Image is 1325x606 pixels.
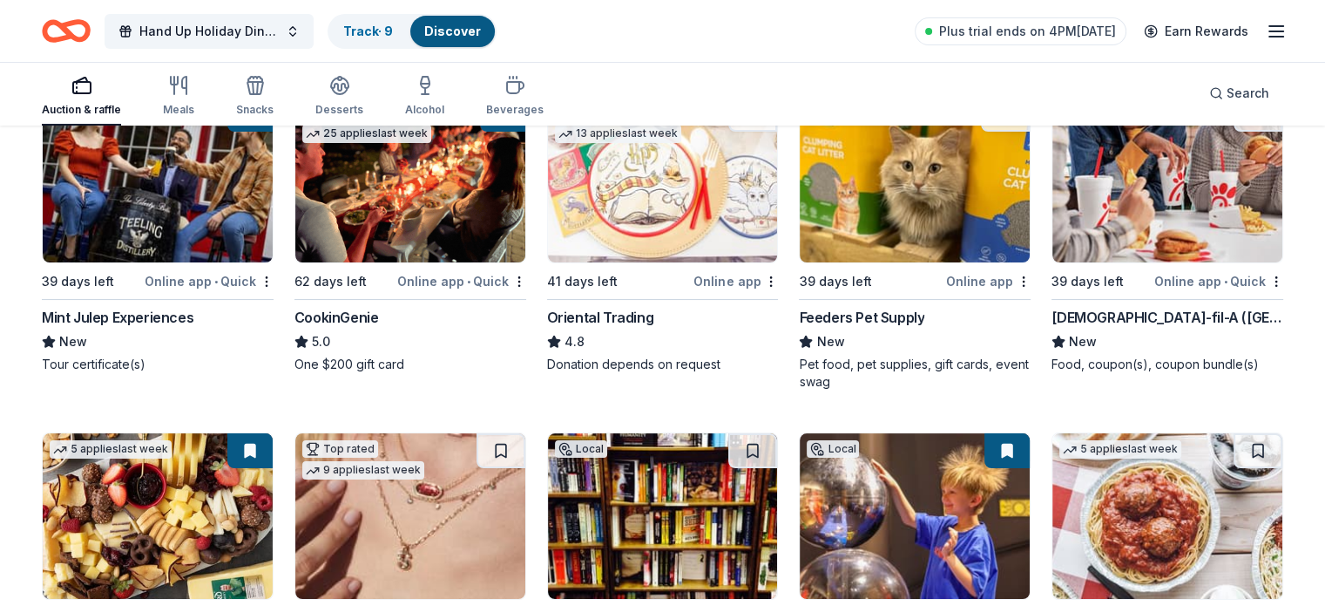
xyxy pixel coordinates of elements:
img: Image for The Old Spaghetti Factory [1052,433,1282,599]
div: Oriental Trading [547,307,654,328]
div: Online app Quick [1154,270,1283,292]
img: Image for CookinGenie [295,97,525,262]
a: Earn Rewards [1133,16,1259,47]
img: Image for Chick-fil-A (Louisville) [1052,97,1282,262]
span: • [467,275,470,289]
img: Image for Kentucky Science Center [800,433,1030,599]
button: Auction & raffle [42,68,121,126]
img: Image for Kendra Scott [295,433,525,599]
a: Plus trial ends on 4PM[DATE] [915,17,1126,45]
div: Mint Julep Experiences [42,307,193,328]
div: CookinGenie [294,307,379,328]
div: Auction & raffle [42,103,121,117]
div: Food, coupon(s), coupon bundle(s) [1051,356,1283,373]
img: Image for Oriental Trading [548,97,778,262]
div: 62 days left [294,271,367,292]
button: Search [1195,76,1283,111]
span: 4.8 [564,331,585,352]
div: Feeders Pet Supply [799,307,924,328]
div: Desserts [315,103,363,117]
div: Online app Quick [397,270,526,292]
div: Alcohol [405,103,444,117]
div: Top rated [302,440,378,458]
div: 5 applies last week [1059,440,1181,459]
img: Image for Feeders Pet Supply [800,97,1030,262]
span: New [59,331,87,352]
button: Meals [163,68,194,126]
a: Discover [424,24,481,38]
button: Desserts [315,68,363,126]
span: Hand Up Holiday Dinner and Auction [139,21,279,42]
div: 39 days left [799,271,871,292]
div: Online app [946,270,1031,292]
button: Alcohol [405,68,444,126]
div: Pet food, pet supplies, gift cards, event swag [799,356,1031,391]
a: Image for Oriental TradingTop rated13 applieslast week41 days leftOnline appOriental Trading4.8Do... [547,96,779,373]
span: 5.0 [312,331,330,352]
div: Snacks [236,103,274,117]
a: Home [42,10,91,51]
img: Image for Carmichael’s Bookstore [548,433,778,599]
span: Search [1227,83,1269,104]
button: Track· 9Discover [328,14,497,49]
img: Image for Gordon Food Service Store [43,433,273,599]
div: Meals [163,103,194,117]
a: Image for Chick-fil-A (Louisville)Local39 days leftOnline app•Quick[DEMOGRAPHIC_DATA]-fil-A ([GEO... [1051,96,1283,373]
div: 39 days left [1051,271,1124,292]
span: New [1069,331,1097,352]
div: Tour certificate(s) [42,356,274,373]
div: [DEMOGRAPHIC_DATA]-fil-A ([GEOGRAPHIC_DATA]) [1051,307,1283,328]
button: Beverages [486,68,544,126]
div: 5 applies last week [50,440,172,459]
div: Online app Quick [145,270,274,292]
a: Image for Feeders Pet Supply39 days leftOnline appFeeders Pet SupplyNewPet food, pet supplies, gi... [799,96,1031,391]
button: Hand Up Holiday Dinner and Auction [105,14,314,49]
span: New [816,331,844,352]
span: • [1224,275,1227,289]
div: 9 applies last week [302,461,424,480]
a: Image for Mint Julep ExperiencesLocal39 days leftOnline app•QuickMint Julep ExperiencesNewTour ce... [42,96,274,373]
div: 25 applies last week [302,125,431,143]
button: Snacks [236,68,274,126]
div: Donation depends on request [547,356,779,373]
div: 39 days left [42,271,114,292]
div: Local [807,440,859,458]
a: Image for CookinGenieTop rated25 applieslast week62 days leftOnline app•QuickCookinGenie5.0One $2... [294,96,526,373]
span: Plus trial ends on 4PM[DATE] [939,21,1116,42]
div: Beverages [486,103,544,117]
div: 13 applies last week [555,125,681,143]
span: • [214,275,218,289]
a: Track· 9 [343,24,393,38]
img: Image for Mint Julep Experiences [43,97,273,262]
div: Online app [693,270,778,292]
div: One $200 gift card [294,356,526,373]
div: Local [555,440,607,458]
div: 41 days left [547,271,618,292]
